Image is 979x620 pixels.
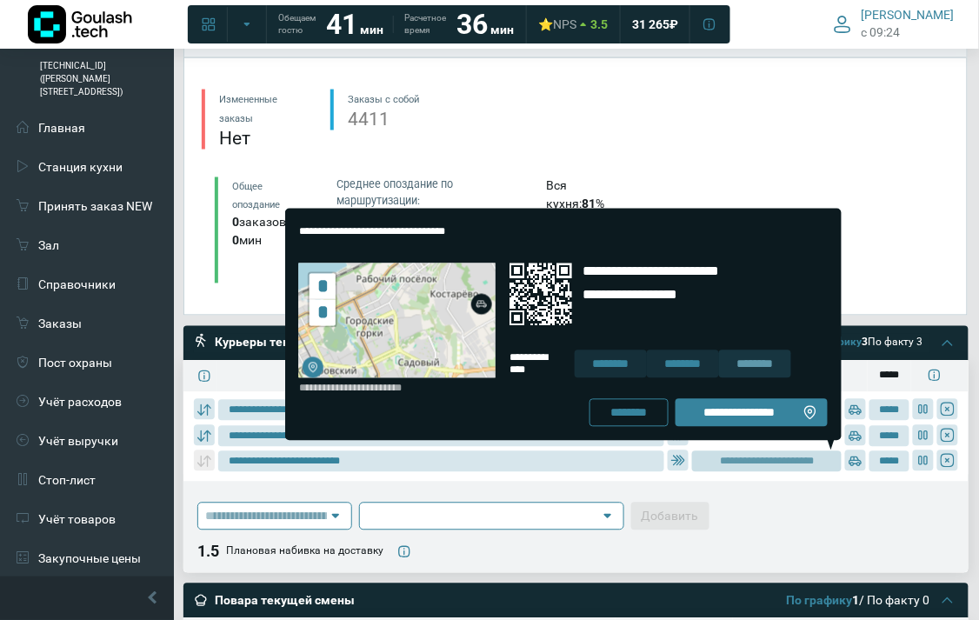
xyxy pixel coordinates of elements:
span: Обещаем гостю [278,12,316,37]
a: 31 265 ₽ [622,9,689,40]
div: Плановая набивка на доставку [226,544,383,559]
a: ⭐NPS 3.5 [528,9,618,40]
span: NPS [553,17,576,31]
button: [PERSON_NAME] c 09:24 [823,3,965,44]
div: 1.5 [197,541,219,563]
a: Zoom in [310,274,336,300]
strong: Нет [219,128,250,149]
div: По факту 3 [806,336,923,350]
a: Zoom out [310,300,336,326]
div: Курьеры текущей смены [215,335,363,352]
span: 31 265 [632,17,669,32]
span: [PERSON_NAME] [862,7,955,23]
img: Логотип компании Goulash.tech [28,5,132,43]
div: ⭐ [538,17,576,32]
b: 1 [787,594,860,608]
span: ₽ [669,17,678,32]
strong: 0 [232,216,239,230]
span: 3.5 [590,17,608,32]
h3: Повара текущей смены [215,593,355,609]
div: / По факту 0 [787,593,930,609]
div: мин [232,232,310,250]
a: Обещаем гостю 41 мин Расчетное время 36 мин [268,9,524,40]
strong: 81 [582,197,596,211]
span: мин [360,23,383,37]
div: Среднее опоздание по маршрутизации: [336,177,520,210]
span: Заказы с собой [348,94,419,105]
strong: 41 [326,8,357,41]
strong: 36 [456,8,488,41]
small: Общее опоздание [232,182,280,211]
span: Расчетное время [404,12,446,37]
div: заказов [232,214,310,232]
button: Добавить [631,503,709,530]
span: Измененные заказы [219,94,277,124]
span: 4411 [348,109,390,130]
div: Вся кухня: % [546,177,624,214]
span: Добавить [642,509,699,524]
a: По графику [787,594,853,608]
strong: 0 [232,234,239,248]
span: c 09:24 [862,23,901,42]
span: мин [490,23,514,37]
